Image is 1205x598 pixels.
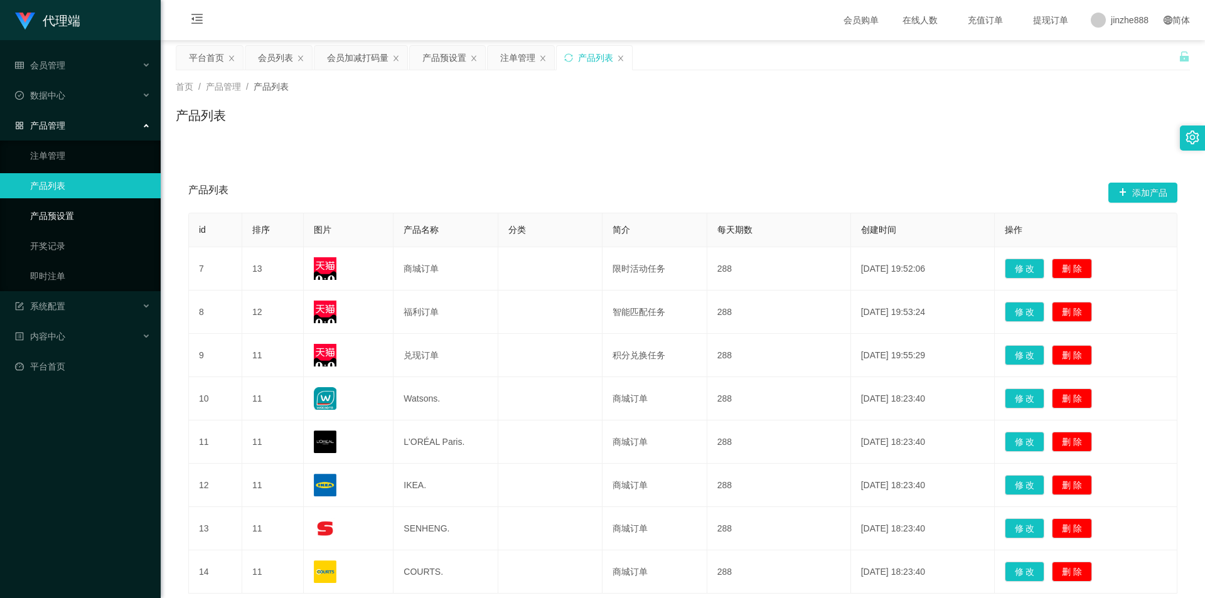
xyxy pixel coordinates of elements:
td: 288 [707,420,851,464]
span: 创建时间 [861,225,896,235]
i: 图标: table [15,61,24,70]
button: 修 改 [1005,259,1045,279]
span: 内容中心 [15,331,65,341]
img: 68176ef633d27.png [314,474,336,496]
td: L'ORÉAL Paris. [394,420,498,464]
td: [DATE] 19:52:06 [851,247,995,291]
td: [DATE] 18:23:40 [851,377,995,420]
span: 会员管理 [15,60,65,70]
i: 图标: appstore-o [15,121,24,130]
td: [DATE] 19:55:29 [851,334,995,377]
td: 11 [242,420,304,464]
img: 68c2535725a06.png [314,257,336,280]
a: 代理端 [15,15,80,25]
td: 8 [189,291,242,334]
td: 限时活动任务 [602,247,707,291]
div: 会员加减打码量 [327,46,388,70]
span: / [246,82,249,92]
h1: 产品列表 [176,106,226,125]
td: 11 [242,550,304,594]
span: 在线人数 [896,16,944,24]
i: 图标: close [539,55,547,62]
button: 删 除 [1052,259,1092,279]
td: 福利订单 [394,291,498,334]
td: 13 [242,247,304,291]
div: 注单管理 [500,46,535,70]
i: 图标: global [1164,16,1172,24]
span: 充值订单 [961,16,1009,24]
button: 修 改 [1005,302,1045,322]
td: 商城订单 [602,550,707,594]
td: SENHENG. [394,507,498,550]
td: 11 [242,377,304,420]
td: 11 [242,507,304,550]
td: 商城订单 [602,420,707,464]
span: 排序 [252,225,270,235]
i: 图标: close [392,55,400,62]
i: 图标: sync [564,53,573,62]
div: 产品列表 [578,46,613,70]
div: 平台首页 [189,46,224,70]
button: 修 改 [1005,388,1045,408]
span: 产品列表 [254,82,289,92]
img: 68176c60d0f9a.png [314,430,336,453]
span: 数据中心 [15,90,65,100]
span: 操作 [1005,225,1022,235]
td: 288 [707,464,851,507]
a: 图标: dashboard平台首页 [15,354,151,379]
td: Watsons. [394,377,498,420]
td: 9 [189,334,242,377]
button: 修 改 [1005,475,1045,495]
button: 修 改 [1005,432,1045,452]
td: COURTS. [394,550,498,594]
td: [DATE] 18:23:40 [851,550,995,594]
span: 产品名称 [404,225,439,235]
td: 288 [707,291,851,334]
button: 修 改 [1005,345,1045,365]
span: id [199,225,206,235]
td: 288 [707,334,851,377]
td: 兑现订单 [394,334,498,377]
a: 产品预设置 [30,203,151,228]
td: 商城订单 [602,377,707,420]
td: [DATE] 18:23:40 [851,507,995,550]
span: 产品管理 [206,82,241,92]
h1: 代理端 [43,1,80,41]
img: 68176a989e162.jpg [314,387,336,410]
img: 68c275df5c97d.jpg [314,301,336,323]
td: 12 [189,464,242,507]
img: 68c275e721a70.jpg [314,344,336,366]
td: 288 [707,377,851,420]
button: 删 除 [1052,345,1092,365]
span: 产品管理 [15,120,65,131]
td: 13 [189,507,242,550]
i: 图标: setting [1186,131,1199,144]
span: 简介 [613,225,630,235]
td: 商城订单 [602,464,707,507]
td: 11 [242,464,304,507]
a: 产品列表 [30,173,151,198]
i: 图标: close [297,55,304,62]
span: 首页 [176,82,193,92]
button: 删 除 [1052,562,1092,582]
i: 图标: menu-fold [176,1,218,41]
a: 开奖记录 [30,233,151,259]
td: [DATE] 19:53:24 [851,291,995,334]
img: logo.9652507e.png [15,13,35,30]
span: 产品列表 [188,183,228,203]
span: / [198,82,201,92]
img: 68176f62e0d74.png [314,517,336,540]
button: 删 除 [1052,475,1092,495]
span: 每天期数 [717,225,752,235]
button: 删 除 [1052,302,1092,322]
td: 商城订单 [602,507,707,550]
button: 删 除 [1052,518,1092,538]
td: 14 [189,550,242,594]
td: 288 [707,247,851,291]
a: 注单管理 [30,143,151,168]
span: 图片 [314,225,331,235]
td: 商城订单 [394,247,498,291]
button: 删 除 [1052,388,1092,408]
td: 智能匹配任务 [602,291,707,334]
img: 68176f9e1526a.png [314,560,336,583]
